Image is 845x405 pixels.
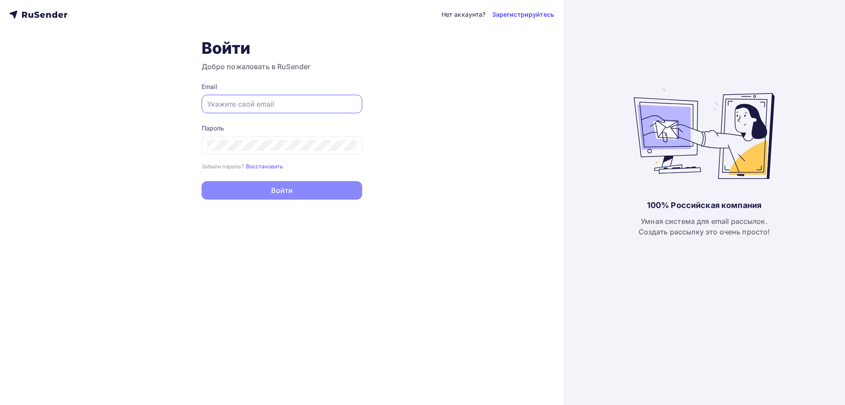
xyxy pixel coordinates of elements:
[202,181,362,200] button: Войти
[441,10,486,19] div: Нет аккаунта?
[202,61,362,72] h3: Добро пожаловать в RuSender
[492,10,554,19] a: Зарегистрируйтесь
[202,124,362,133] div: Пароль
[647,200,761,211] div: 100% Российская компания
[202,163,244,170] small: Забыли пароль?
[207,99,356,109] input: Укажите свой email
[246,162,283,170] a: Восстановить
[246,163,283,170] small: Восстановить
[639,216,770,237] div: Умная система для email рассылок. Создать рассылку это очень просто!
[202,82,362,91] div: Email
[202,38,362,58] h1: Войти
